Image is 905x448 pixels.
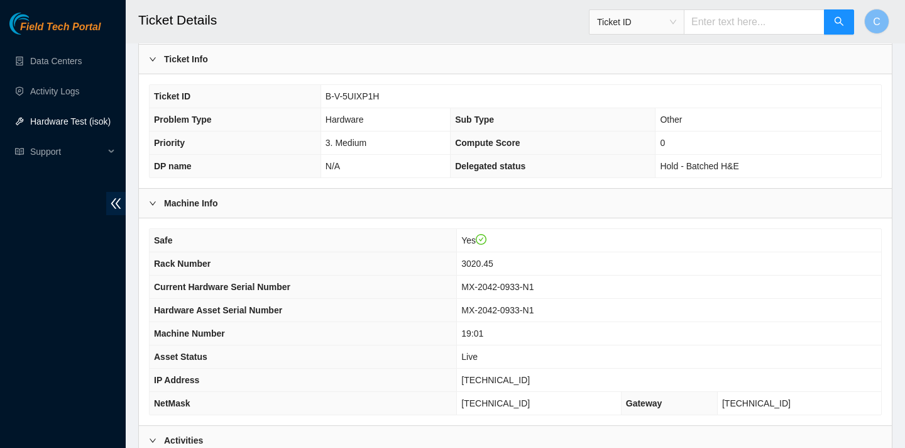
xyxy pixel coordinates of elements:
span: Ticket ID [597,13,676,31]
span: N/A [326,161,340,171]
span: Asset Status [154,352,207,362]
span: 3020.45 [461,259,493,269]
span: Machine Number [154,328,225,339]
span: Rack Number [154,259,211,269]
span: Delegated status [455,161,525,171]
span: Sub Type [455,115,494,125]
span: MX-2042-0933-N1 [461,282,534,292]
span: Current Hardware Serial Number [154,282,290,292]
span: double-left [106,192,126,215]
a: Akamai TechnologiesField Tech Portal [9,23,101,39]
a: Activity Logs [30,86,80,96]
span: 3. Medium [326,138,366,148]
span: right [149,437,156,444]
span: Hardware Asset Serial Number [154,305,282,315]
span: 0 [660,138,665,148]
span: Field Tech Portal [20,21,101,33]
span: NetMask [154,398,190,408]
button: C [864,9,889,34]
span: DP name [154,161,192,171]
span: Priority [154,138,185,148]
span: Hardware [326,115,364,125]
span: Hold - Batched H&E [660,161,738,171]
span: [TECHNICAL_ID] [722,398,791,408]
span: Live [461,352,478,362]
span: B-V-5UIXP1H [326,91,380,101]
b: Activities [164,434,203,447]
button: search [824,9,854,35]
div: Ticket Info [139,45,892,74]
span: MX-2042-0933-N1 [461,305,534,315]
span: 19:01 [461,328,483,339]
span: Yes [461,235,486,245]
span: search [834,16,844,28]
b: Machine Info [164,196,218,210]
span: Gateway [626,398,662,408]
span: IP Address [154,375,199,385]
span: right [149,55,156,63]
span: [TECHNICAL_ID] [461,398,530,408]
span: check-circle [476,234,487,245]
input: Enter text here... [684,9,825,35]
span: Ticket ID [154,91,190,101]
span: [TECHNICAL_ID] [461,375,530,385]
span: Problem Type [154,115,212,125]
span: right [149,199,156,207]
b: Ticket Info [164,52,208,66]
div: Machine Info [139,189,892,218]
span: Support [30,139,104,164]
img: Akamai Technologies [9,13,63,35]
a: Hardware Test (isok) [30,116,111,126]
span: Safe [154,235,173,245]
a: Data Centers [30,56,82,66]
span: C [873,14,880,30]
span: Compute Score [455,138,520,148]
span: Other [660,115,682,125]
span: read [15,147,24,156]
